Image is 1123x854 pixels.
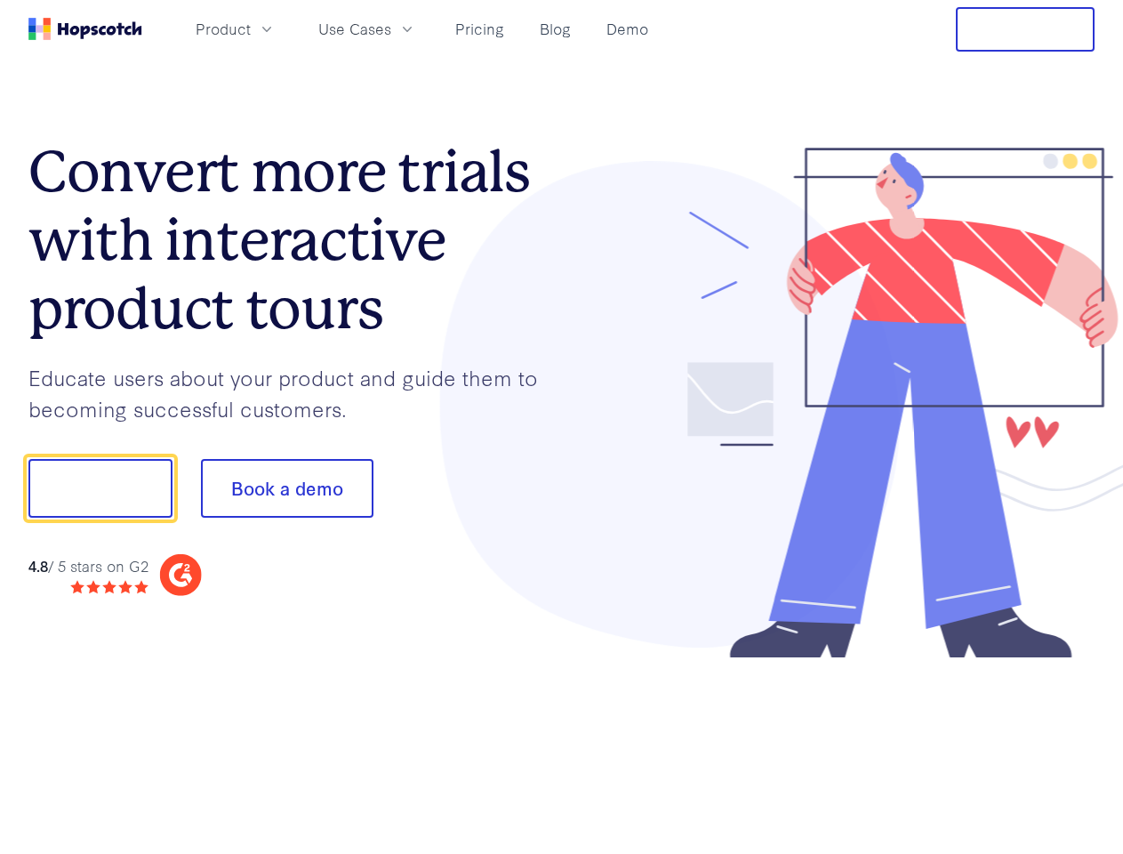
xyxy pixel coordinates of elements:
span: Product [196,18,251,40]
a: Pricing [448,14,511,44]
span: Use Cases [318,18,391,40]
h1: Convert more trials with interactive product tours [28,138,562,342]
a: Blog [533,14,578,44]
button: Use Cases [308,14,427,44]
button: Book a demo [201,459,373,518]
p: Educate users about your product and guide them to becoming successful customers. [28,362,562,423]
strong: 4.8 [28,555,48,576]
button: Product [185,14,286,44]
button: Show me! [28,459,172,518]
button: Free Trial [956,7,1095,52]
a: Demo [599,14,655,44]
a: Home [28,18,142,40]
div: / 5 stars on G2 [28,555,148,577]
